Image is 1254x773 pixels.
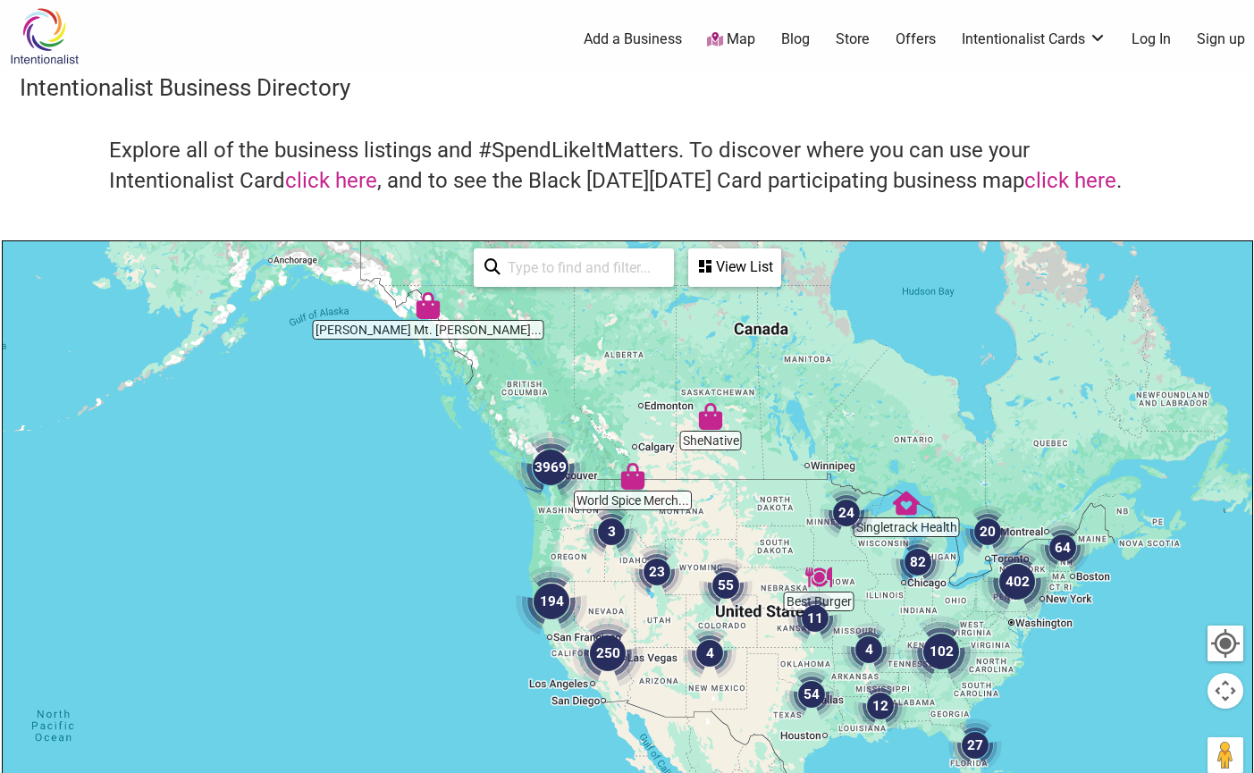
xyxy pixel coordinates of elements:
[699,559,753,612] div: 55
[836,29,870,49] a: Store
[893,490,920,517] div: Singletrack Health
[962,29,1107,49] a: Intentionalist Cards
[584,29,682,49] a: Add a Business
[891,535,945,589] div: 82
[474,248,674,287] div: Type to search and filter
[1208,737,1243,773] button: Drag Pegman onto the map to open Street View
[905,616,977,687] div: 102
[585,505,638,559] div: 3
[961,505,1014,559] div: 20
[109,136,1146,196] h4: Explore all of the business listings and #SpendLikeItMatters. To discover where you can use your ...
[1132,29,1171,49] a: Log In
[683,626,736,680] div: 4
[1197,29,1245,49] a: Sign up
[690,250,779,284] div: View List
[1024,168,1116,193] a: click here
[1208,626,1243,661] button: Your Location
[515,432,586,503] div: 3969
[781,29,810,49] a: Blog
[1036,521,1090,575] div: 64
[619,463,646,490] div: World Spice Merchants
[697,403,724,430] div: SheNative
[20,71,1235,104] h3: Intentionalist Business Directory
[688,248,781,287] div: See a list of the visible businesses
[501,250,663,285] input: Type to find and filter...
[785,668,838,721] div: 54
[854,679,907,733] div: 12
[948,718,1002,772] div: 27
[842,623,896,676] div: 4
[516,566,587,637] div: 194
[896,29,936,49] a: Offers
[572,618,644,689] div: 250
[1208,673,1243,709] button: Map camera controls
[820,486,873,540] div: 24
[707,29,755,50] a: Map
[2,7,87,65] img: Intentionalist
[981,546,1053,618] div: 402
[415,292,442,319] div: Tripp's Mt. Juneau Trading Post
[285,168,377,193] a: click here
[630,545,684,599] div: 23
[805,564,832,591] div: Best Burger
[788,592,842,645] div: 11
